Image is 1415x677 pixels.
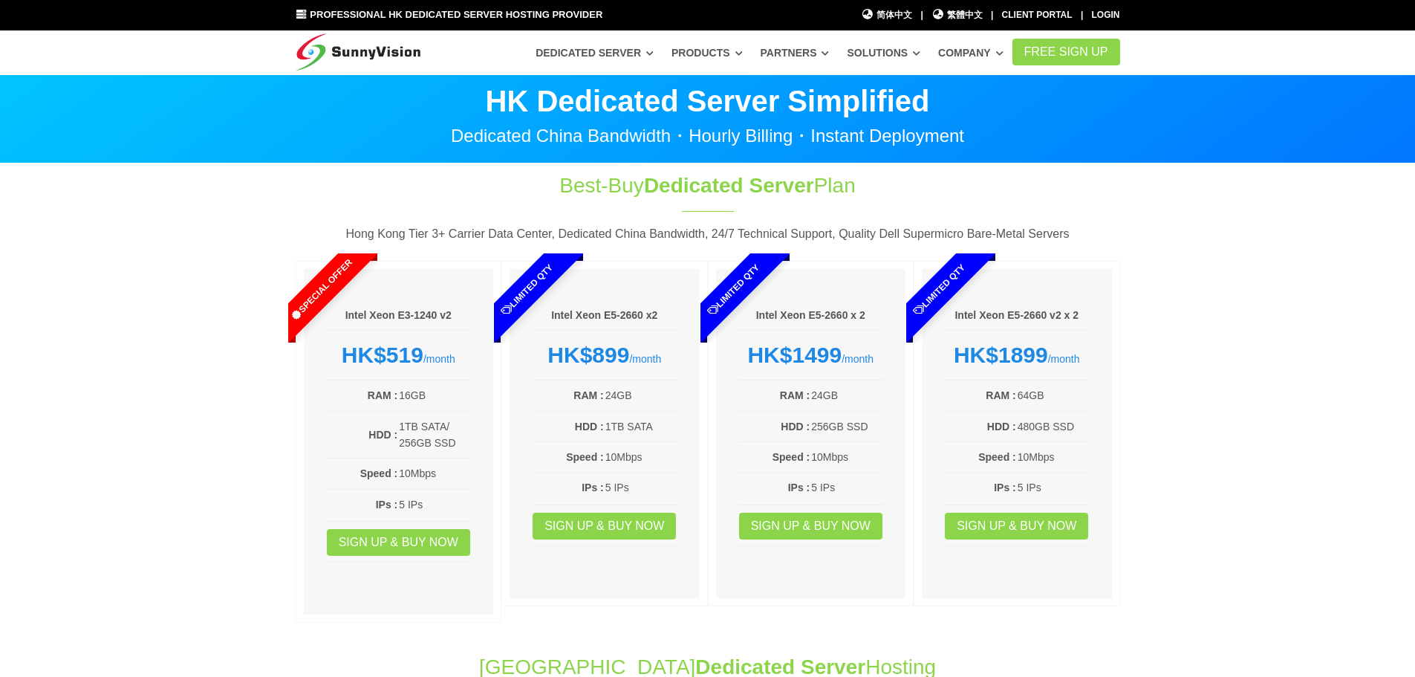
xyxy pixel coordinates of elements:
p: Hong Kong Tier 3+ Carrier Data Center, Dedicated China Bandwidth, 24/7 Technical Support, Quality... [296,224,1120,244]
p: HK Dedicated Server Simplified [296,86,1120,116]
div: /month [532,342,677,369]
td: 24GB [605,386,677,404]
td: 5 IPs [398,496,471,514]
a: Login [1092,10,1120,20]
span: Professional HK Dedicated Server Hosting Provider [310,9,602,20]
strong: HK$519 [342,343,423,367]
td: 10Mbps [810,448,883,466]
td: 1TB SATA [605,418,677,435]
a: 简体中文 [862,8,913,22]
a: Company [938,39,1003,66]
a: Products [671,39,743,66]
td: 5 IPs [1017,479,1090,496]
td: 5 IPs [605,479,677,496]
strong: HK$1899 [954,343,1048,367]
h6: Intel Xeon E5-2660 x 2 [738,308,884,323]
td: 480GB SSD [1017,418,1090,435]
b: HDD : [781,421,810,433]
b: IPs : [582,482,604,493]
a: Sign up & Buy Now [739,513,882,540]
a: Solutions [847,39,920,66]
td: 1TB SATA/ 256GB SSD [398,418,471,453]
b: Speed : [360,467,398,479]
a: Client Portal [1002,10,1073,20]
a: Sign up & Buy Now [945,513,1088,540]
span: Special Offer [258,227,383,352]
td: 256GB SSD [810,418,883,435]
b: IPs : [788,482,810,493]
div: /month [326,342,472,369]
a: Dedicated Server [536,39,654,66]
strong: HK$1499 [747,343,842,367]
td: 64GB [1017,386,1090,404]
h6: Intel Xeon E5-2660 v2 x 2 [944,308,1090,323]
b: RAM : [368,389,397,401]
b: Speed : [566,451,604,463]
b: RAM : [573,389,603,401]
a: Partners [761,39,830,66]
b: HDD : [575,421,604,433]
td: 16GB [398,386,471,404]
b: IPs : [994,482,1016,493]
span: Limited Qty [877,227,1002,352]
b: IPs : [376,499,398,511]
a: FREE Sign Up [1012,39,1120,65]
div: /month [738,342,884,369]
h1: Best-Buy Plan [461,171,955,200]
b: Speed : [772,451,810,463]
td: 10Mbps [398,464,471,482]
td: 10Mbps [605,448,677,466]
a: Sign up & Buy Now [327,529,470,556]
h6: Intel Xeon E3-1240 v2 [326,308,472,323]
a: Sign up & Buy Now [533,513,676,540]
a: 繁體中文 [931,8,983,22]
b: HDD : [368,429,397,441]
span: Limited Qty [671,227,796,352]
li: | [1081,8,1083,22]
b: Speed : [978,451,1016,463]
b: RAM : [780,389,810,401]
li: | [920,8,923,22]
strong: HK$899 [547,343,629,367]
p: Dedicated China Bandwidth・Hourly Billing・Instant Deployment [296,127,1120,145]
span: Dedicated Server [644,174,814,197]
td: 24GB [810,386,883,404]
li: | [991,8,993,22]
td: 10Mbps [1017,448,1090,466]
span: Limited Qty [465,227,590,352]
td: 5 IPs [810,479,883,496]
h6: Intel Xeon E5-2660 x2 [532,308,677,323]
b: RAM : [986,389,1015,401]
div: /month [944,342,1090,369]
b: HDD : [987,421,1016,433]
